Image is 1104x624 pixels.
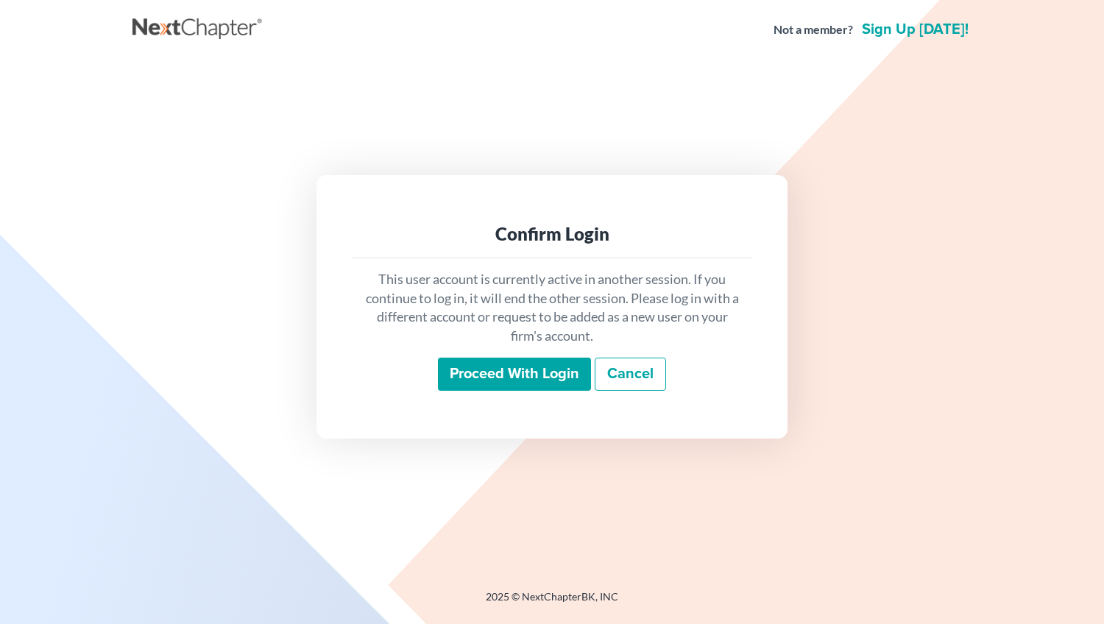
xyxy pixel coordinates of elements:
[364,270,740,346] p: This user account is currently active in another session. If you continue to log in, it will end ...
[364,222,740,246] div: Confirm Login
[438,358,591,391] input: Proceed with login
[859,22,972,37] a: Sign up [DATE]!
[132,589,972,616] div: 2025 © NextChapterBK, INC
[774,21,853,38] strong: Not a member?
[595,358,666,391] a: Cancel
